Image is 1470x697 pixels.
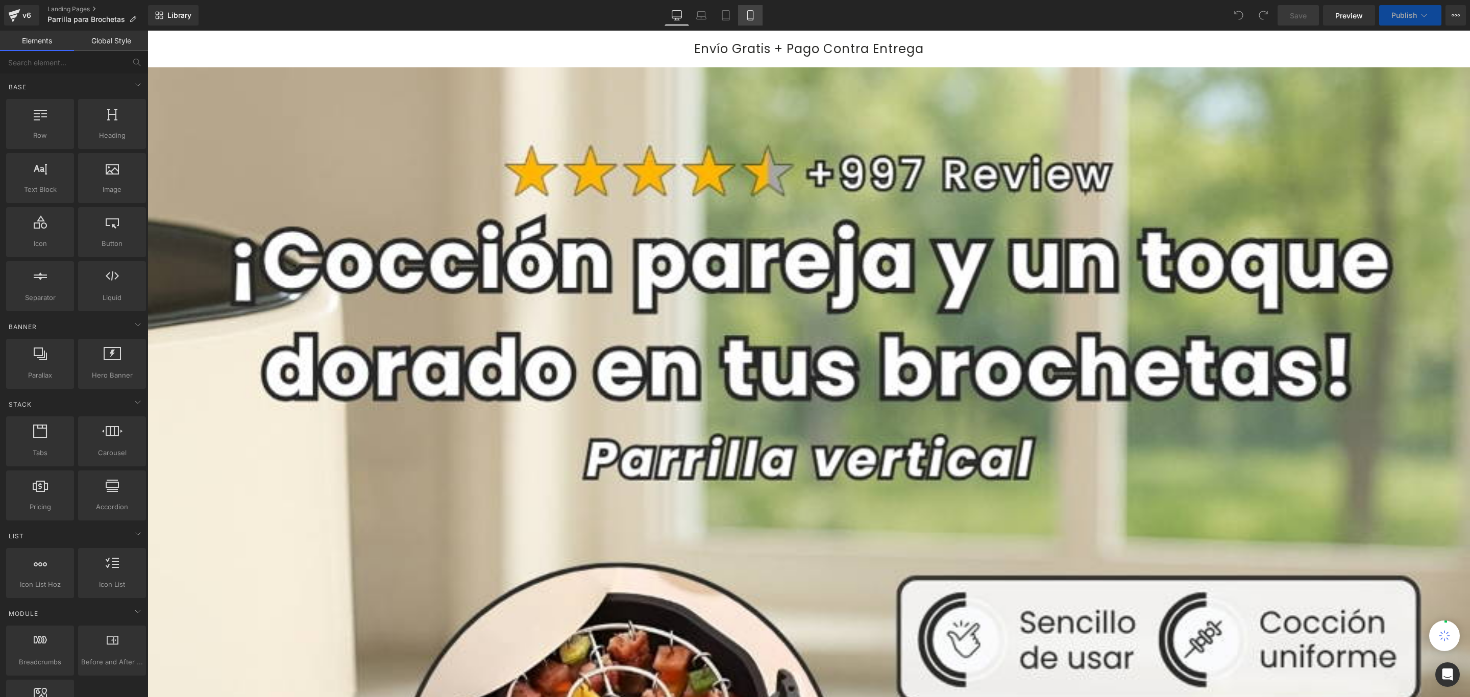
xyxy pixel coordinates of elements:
span: Banner [8,322,38,332]
button: Redo [1253,5,1273,26]
span: Heading [81,130,143,141]
span: Publish [1391,11,1417,19]
span: Icon [9,238,71,249]
a: v6 [4,5,39,26]
span: Parrilla para Brochetas [47,15,125,23]
button: Publish [1379,5,1441,26]
span: Icon List [81,579,143,590]
span: Save [1290,10,1307,21]
a: Laptop [689,5,714,26]
a: Global Style [74,31,148,51]
span: Text Block [9,184,71,195]
span: Row [9,130,71,141]
span: Carousel [81,447,143,458]
span: Hero Banner [81,370,143,381]
div: v6 [20,9,33,22]
span: Pricing [9,502,71,512]
a: Desktop [665,5,689,26]
span: Image [81,184,143,195]
button: More [1445,5,1466,26]
span: Tabs [9,447,71,458]
span: List [8,531,25,541]
span: Liquid [81,292,143,303]
span: Base [8,82,28,92]
span: Preview [1335,10,1363,21]
a: Tablet [714,5,738,26]
span: Accordion [81,502,143,512]
span: Separator [9,292,71,303]
span: Stack [8,400,33,409]
a: Preview [1323,5,1375,26]
div: Open Intercom Messenger [1435,662,1460,687]
a: Mobile [738,5,763,26]
span: Envío Gratis + Pago Contra Entrega [547,10,776,27]
span: Button [81,238,143,249]
span: Module [8,609,39,618]
span: Parallax [9,370,71,381]
a: Landing Pages [47,5,148,13]
span: Before and After Images [81,657,143,667]
span: Library [167,11,191,20]
span: Icon List Hoz [9,579,71,590]
a: New Library [148,5,199,26]
span: Breadcrumbs [9,657,71,667]
button: Undo [1229,5,1249,26]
